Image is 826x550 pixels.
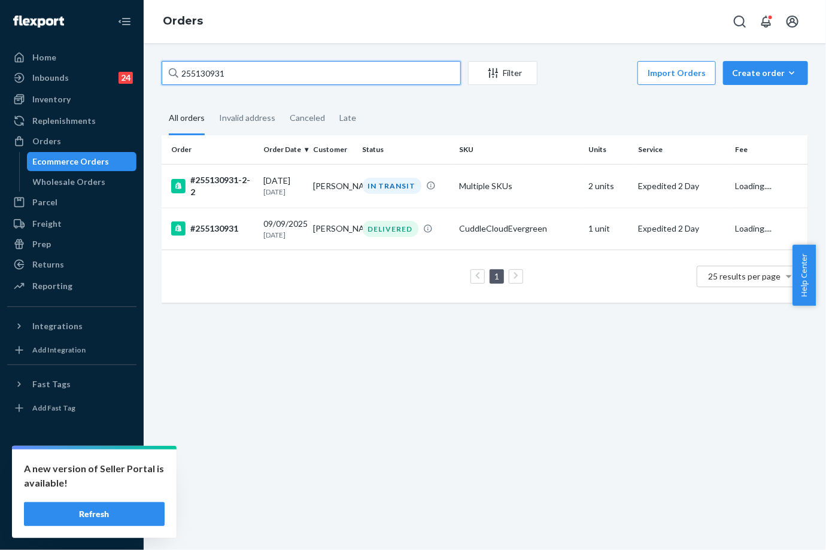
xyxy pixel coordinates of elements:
a: Parcel [7,193,136,212]
div: All orders [169,102,205,135]
a: Prep [7,235,136,254]
button: Open Search Box [728,10,752,34]
a: Inventory [7,90,136,109]
p: Expedited 2 Day [638,223,725,235]
a: Inbounds24 [7,68,136,87]
div: Add Fast Tag [32,403,75,413]
div: Returns [32,259,64,271]
button: Open account menu [781,10,804,34]
td: Loading.... [730,164,808,208]
a: Add Integration [7,341,136,360]
div: 09/09/2025 [263,218,303,240]
div: Late [339,102,356,133]
td: Loading.... [730,208,808,250]
th: Status [358,135,455,164]
div: Customer [313,144,353,154]
th: Service [633,135,730,164]
div: [DATE] [263,175,303,197]
div: Prep [32,238,51,250]
a: Settings [7,455,136,475]
div: Home [32,51,56,63]
a: Replenishments [7,111,136,130]
p: Expedited 2 Day [638,180,725,192]
th: Fee [730,135,808,164]
div: Wholesale Orders [33,176,106,188]
div: Ecommerce Orders [33,156,110,168]
td: 1 unit [584,208,634,250]
input: Search orders [162,61,461,85]
img: Flexport logo [13,16,64,28]
button: Import Orders [637,61,716,85]
a: Returns [7,255,136,274]
div: Filter [469,67,537,79]
a: Page 1 is your current page [492,271,502,281]
ol: breadcrumbs [153,4,212,39]
button: Close Navigation [113,10,136,34]
div: Inventory [32,93,71,105]
p: A new version of Seller Portal is available! [24,461,165,490]
div: Replenishments [32,115,96,127]
button: Open notifications [754,10,778,34]
a: Add Fast Tag [7,399,136,418]
td: Multiple SKUs [455,164,584,208]
div: Canceled [290,102,325,133]
p: [DATE] [263,230,303,240]
td: 2 units [584,164,634,208]
div: Create order [732,67,799,79]
a: Home [7,48,136,67]
button: Integrations [7,317,136,336]
div: Freight [32,218,62,230]
a: Talk to Support [7,476,136,495]
div: #255130931-2-2 [171,174,254,198]
p: [DATE] [263,187,303,197]
a: Orders [7,132,136,151]
button: Create order [723,61,808,85]
div: Add Integration [32,345,86,355]
div: Reporting [32,280,72,292]
th: Units [584,135,634,164]
button: Fast Tags [7,375,136,394]
span: 25 results per page [709,271,781,281]
div: Fast Tags [32,378,71,390]
a: Freight [7,214,136,233]
a: Reporting [7,276,136,296]
div: 24 [119,72,133,84]
div: DELIVERED [363,221,418,237]
th: SKU [455,135,584,164]
div: Parcel [32,196,57,208]
div: Inbounds [32,72,69,84]
button: Filter [468,61,537,85]
div: #255130931 [171,221,254,236]
div: Invalid address [219,102,275,133]
td: [PERSON_NAME] [308,208,358,250]
div: Orders [32,135,61,147]
td: [PERSON_NAME] [308,164,358,208]
a: Orders [163,14,203,28]
th: Order Date [259,135,308,164]
a: Help Center [7,496,136,515]
div: IN TRANSIT [363,178,421,194]
div: Integrations [32,320,83,332]
button: Help Center [792,245,816,306]
a: Wholesale Orders [27,172,137,192]
button: Refresh [24,502,165,526]
div: CuddleCloudEvergreen [460,223,579,235]
th: Order [162,135,259,164]
button: Give Feedback [7,516,136,536]
a: Ecommerce Orders [27,152,137,171]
